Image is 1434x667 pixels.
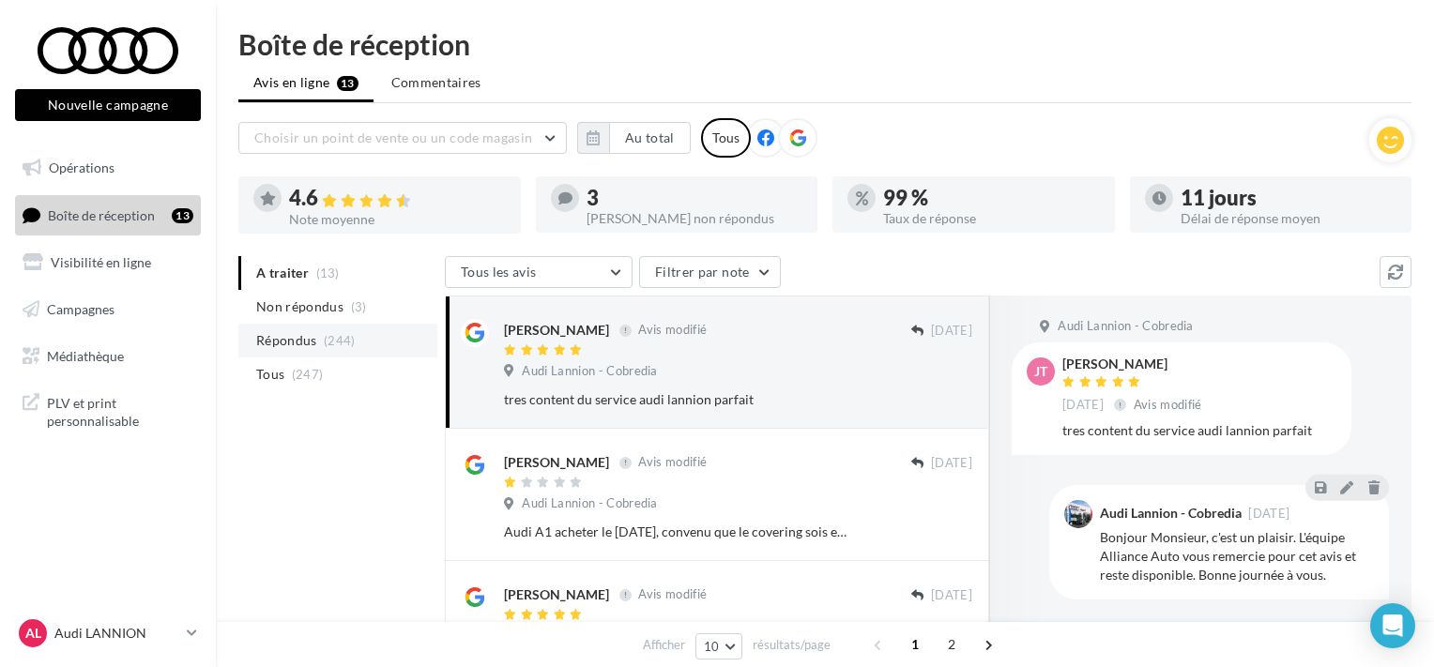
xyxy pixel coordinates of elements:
a: PLV et print personnalisable [11,383,205,438]
span: Afficher [643,636,685,654]
span: [DATE] [931,587,972,604]
div: 99 % [883,188,1100,208]
div: [PERSON_NAME] [1062,357,1206,371]
span: Répondus [256,331,317,350]
div: [PERSON_NAME] [504,453,609,472]
button: 10 [695,633,743,659]
span: Tous les avis [461,264,537,280]
span: Choisir un point de vente ou un code magasin [254,129,532,145]
span: Avis modifié [638,323,707,338]
span: (3) [351,299,367,314]
button: Filtrer par note [639,256,781,288]
span: Campagnes [47,301,114,317]
span: Avis modifié [638,587,707,602]
span: Commentaires [391,73,481,92]
span: 1 [900,629,930,659]
div: Note moyenne [289,213,506,226]
span: Visibilité en ligne [51,254,151,270]
span: Boîte de réception [48,206,155,222]
span: Non répondus [256,297,343,316]
a: Opérations [11,148,205,188]
button: Nouvelle campagne [15,89,201,121]
div: 3 [587,188,803,208]
div: Taux de réponse [883,212,1100,225]
span: [DATE] [931,323,972,340]
a: AL Audi LANNION [15,615,201,651]
span: (244) [324,333,356,348]
a: Médiathèque [11,337,205,376]
div: tres content du service audi lannion parfait [1062,421,1336,440]
span: résultats/page [753,636,831,654]
div: Audi Lannion - Cobredia [1100,507,1242,520]
span: 2 [937,629,967,659]
span: Audi Lannion - Cobredia [522,363,657,380]
span: [DATE] [931,455,972,472]
button: Au total [577,122,691,154]
p: Audi LANNION [54,624,179,643]
div: Open Intercom Messenger [1370,603,1415,648]
div: Bonjour Monsieur, c'est un plaisir. L'équipe Alliance Auto vous remercie pour cet avis et reste d... [1100,528,1374,584]
span: Audi Lannion - Cobredia [522,495,657,512]
span: AL [25,624,41,643]
div: [PERSON_NAME] non répondus [587,212,803,225]
span: PLV et print personnalisable [47,390,193,431]
span: Tous [256,365,284,384]
span: [DATE] [1062,397,1104,414]
div: Délai de réponse moyen [1181,212,1397,225]
div: tres content du service audi lannion parfait [504,390,850,409]
span: JT [1034,362,1047,381]
div: 4.6 [289,188,506,209]
button: Choisir un point de vente ou un code magasin [238,122,567,154]
span: 10 [704,639,720,654]
div: 13 [172,208,193,223]
span: [DATE] [1248,508,1289,520]
a: Campagnes [11,290,205,329]
span: Médiathèque [47,347,124,363]
div: Boîte de réception [238,30,1411,58]
div: Tous [701,118,751,158]
div: [PERSON_NAME] [504,321,609,340]
span: Avis modifié [638,455,707,470]
a: Visibilité en ligne [11,243,205,282]
a: Boîte de réception13 [11,195,205,235]
button: Tous les avis [445,256,633,288]
span: Avis modifié [1134,397,1202,412]
div: Audi A1 acheter le [DATE], convenu que le covering sois enlever et que la carroserie sois nikel a... [504,523,850,541]
div: 11 jours [1181,188,1397,208]
span: Opérations [49,159,114,175]
button: Au total [609,122,691,154]
span: (247) [292,367,324,382]
span: Audi Lannion - Cobredia [1058,318,1193,335]
div: [PERSON_NAME] [504,585,609,604]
